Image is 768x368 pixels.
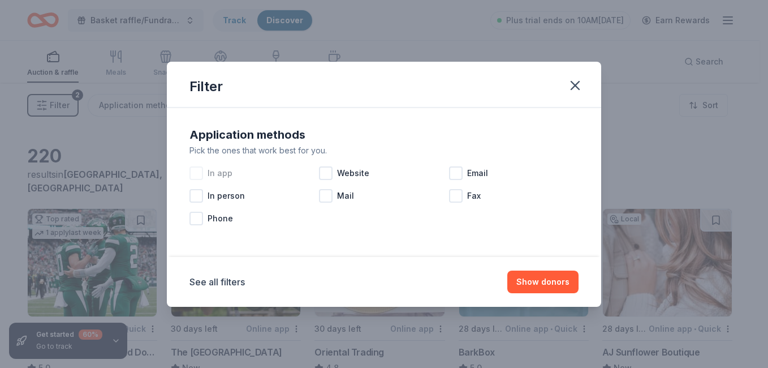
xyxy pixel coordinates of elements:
span: Email [467,166,488,180]
span: In app [208,166,232,180]
div: Application methods [189,126,579,144]
span: Phone [208,212,233,225]
span: Mail [337,189,354,203]
span: Website [337,166,369,180]
div: Pick the ones that work best for you. [189,144,579,157]
button: Show donors [507,271,579,293]
button: See all filters [189,275,245,289]
span: Fax [467,189,481,203]
span: In person [208,189,245,203]
div: Filter [189,78,223,96]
